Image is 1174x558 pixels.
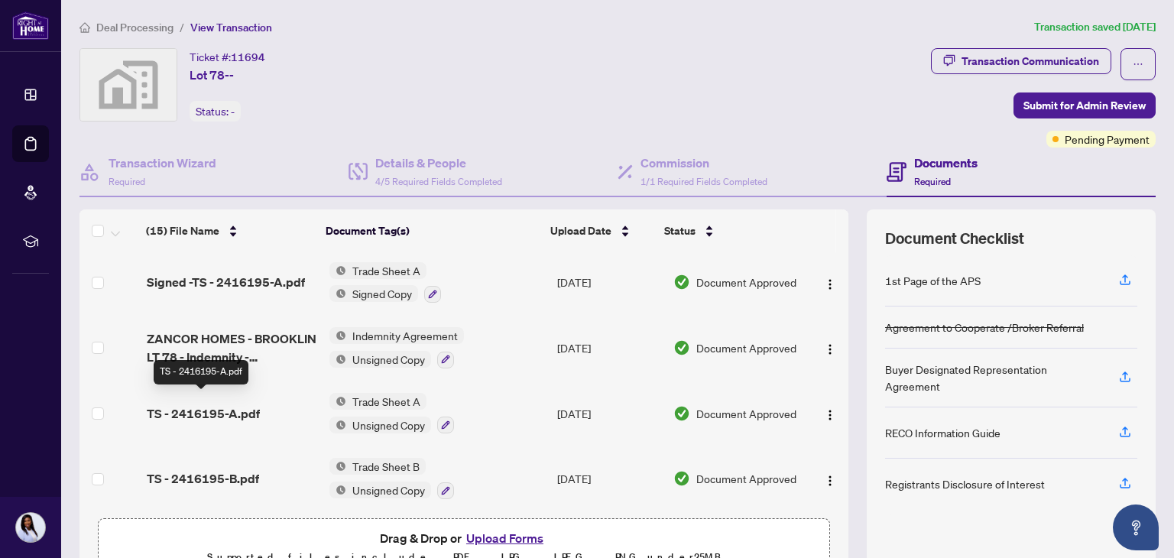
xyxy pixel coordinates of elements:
img: Status Icon [329,458,346,475]
span: Deal Processing [96,21,174,34]
td: [DATE] [551,446,667,511]
td: [DATE] [551,381,667,446]
div: Ticket #: [190,48,265,66]
span: Required [914,176,951,187]
span: TS - 2416195-A.pdf [147,404,260,423]
h4: Details & People [375,154,502,172]
img: Status Icon [329,285,346,302]
img: Profile Icon [16,513,45,542]
span: Trade Sheet B [346,458,426,475]
div: Transaction Communication [962,49,1099,73]
span: ellipsis [1133,59,1143,70]
button: Logo [818,270,842,294]
span: Pending Payment [1065,131,1150,148]
span: Unsigned Copy [346,417,431,433]
div: TS - 2416195-A.pdf [154,360,248,384]
span: (15) File Name [146,222,219,239]
button: Upload Forms [462,528,548,548]
span: 1/1 Required Fields Completed [641,176,767,187]
span: Lot 78-- [190,66,234,84]
span: Required [109,176,145,187]
h4: Documents [914,154,978,172]
img: Status Icon [329,327,346,344]
span: Trade Sheet A [346,393,426,410]
h4: Transaction Wizard [109,154,216,172]
button: Logo [818,336,842,360]
div: 1st Page of the APS [885,272,981,289]
span: Trade Sheet A [346,262,426,279]
img: Status Icon [329,482,346,498]
div: Status: [190,101,241,122]
span: Unsigned Copy [346,482,431,498]
span: Document Approved [696,274,796,290]
button: Status IconIndemnity AgreementStatus IconUnsigned Copy [329,327,464,368]
div: Agreement to Cooperate /Broker Referral [885,319,1084,336]
td: [DATE] [551,315,667,381]
img: Document Status [673,405,690,422]
button: Transaction Communication [931,48,1111,74]
div: RECO Information Guide [885,424,1000,441]
img: Status Icon [329,351,346,368]
img: Logo [824,278,836,290]
span: Indemnity Agreement [346,327,464,344]
li: / [180,18,184,36]
img: Status Icon [329,417,346,433]
th: Status [658,209,797,252]
span: Document Approved [696,339,796,356]
div: Buyer Designated Representation Agreement [885,361,1101,394]
div: Registrants Disclosure of Interest [885,475,1045,492]
button: Submit for Admin Review [1013,92,1156,118]
button: Logo [818,466,842,491]
span: Document Approved [696,470,796,487]
img: Status Icon [329,262,346,279]
td: [DATE] [551,250,667,316]
img: logo [12,11,49,40]
span: Signed -TS - 2416195-A.pdf [147,273,305,291]
button: Open asap [1113,504,1159,550]
article: Transaction saved [DATE] [1034,18,1156,36]
button: Logo [818,401,842,426]
span: Status [664,222,696,239]
span: home [79,22,90,33]
span: 11694 [231,50,265,64]
img: Document Status [673,274,690,290]
span: Signed Copy [346,285,418,302]
span: - [231,105,235,118]
span: Submit for Admin Review [1023,93,1146,118]
span: Drag & Drop or [380,528,548,548]
span: ZANCOR HOMES - BROOKLIN LT 78 - Indemnity - 2416195.pdf [147,329,317,366]
img: Status Icon [329,393,346,410]
span: Unsigned Copy [346,351,431,368]
img: svg%3e [80,49,177,121]
img: Document Status [673,339,690,356]
th: Document Tag(s) [319,209,544,252]
th: Upload Date [544,209,658,252]
span: 4/5 Required Fields Completed [375,176,502,187]
button: Status IconTrade Sheet AStatus IconUnsigned Copy [329,393,454,434]
img: Document Status [673,470,690,487]
button: Status IconTrade Sheet AStatus IconSigned Copy [329,262,441,303]
span: View Transaction [190,21,272,34]
button: Status IconTrade Sheet BStatus IconUnsigned Copy [329,458,454,499]
img: Logo [824,343,836,355]
span: TS - 2416195-B.pdf [147,469,259,488]
img: Logo [824,475,836,487]
th: (15) File Name [140,209,319,252]
span: Document Checklist [885,228,1024,249]
span: Document Approved [696,405,796,422]
h4: Commission [641,154,767,172]
img: Logo [824,409,836,421]
span: Upload Date [550,222,611,239]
